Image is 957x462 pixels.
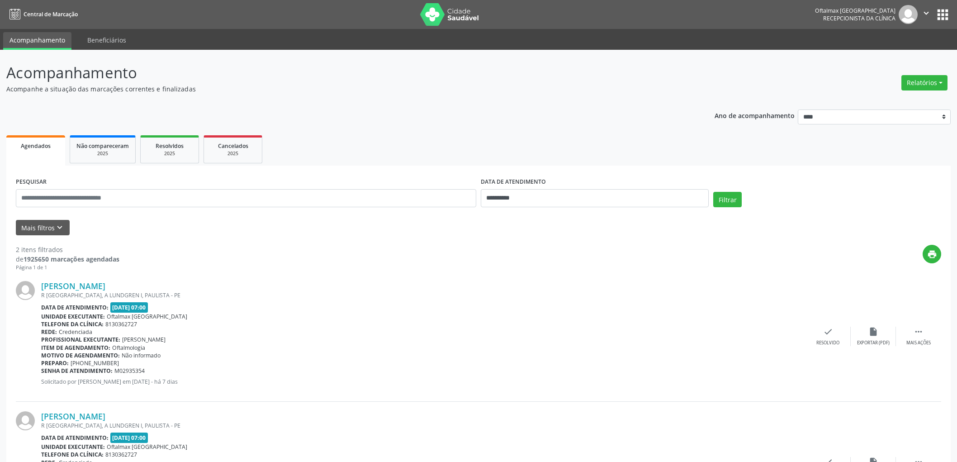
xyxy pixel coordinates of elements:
[901,75,948,90] button: Relatórios
[6,84,668,94] p: Acompanhe a situação das marcações correntes e finalizadas
[41,367,113,375] b: Senha de atendimento:
[823,327,833,337] i: check
[713,192,742,207] button: Filtrar
[16,245,119,254] div: 2 itens filtrados
[41,352,120,359] b: Motivo de agendamento:
[105,451,137,458] span: 8130362727
[927,249,937,259] i: print
[41,378,805,386] p: Solicitado por [PERSON_NAME] em [DATE] - há 7 dias
[218,142,248,150] span: Cancelados
[868,327,878,337] i: insert_drive_file
[24,255,119,263] strong: 1925650 marcações agendadas
[210,150,256,157] div: 2025
[914,327,924,337] i: 
[76,142,129,150] span: Não compareceram
[921,8,931,18] i: 
[16,175,47,189] label: PESQUISAR
[41,328,57,336] b: Rede:
[59,328,92,336] span: Credenciada
[16,220,70,236] button: Mais filtroskeyboard_arrow_down
[114,367,145,375] span: M02935354
[112,344,145,352] span: Oftalmologia
[923,245,941,263] button: print
[935,7,951,23] button: apps
[41,359,69,367] b: Preparo:
[16,254,119,264] div: de
[41,411,105,421] a: [PERSON_NAME]
[6,62,668,84] p: Acompanhamento
[71,359,119,367] span: [PHONE_NUMBER]
[16,264,119,271] div: Página 1 de 1
[857,340,890,346] div: Exportar (PDF)
[107,443,187,451] span: Oftalmax [GEOGRAPHIC_DATA]
[41,344,110,352] b: Item de agendamento:
[24,10,78,18] span: Central de Marcação
[41,320,104,328] b: Telefone da clínica:
[715,110,795,121] p: Ano de acompanhamento
[105,320,137,328] span: 8130362727
[16,281,35,300] img: img
[81,32,133,48] a: Beneficiários
[41,434,109,442] b: Data de atendimento:
[6,7,78,22] a: Central de Marcação
[41,304,109,311] b: Data de atendimento:
[816,340,839,346] div: Resolvido
[41,336,120,343] b: Profissional executante:
[41,422,805,429] div: R [GEOGRAPHIC_DATA], A LUNDGREN I, PAULISTA - PE
[41,281,105,291] a: [PERSON_NAME]
[110,433,148,443] span: [DATE] 07:00
[122,336,166,343] span: [PERSON_NAME]
[815,7,895,14] div: Oftalmax [GEOGRAPHIC_DATA]
[110,302,148,313] span: [DATE] 07:00
[899,5,918,24] img: img
[55,223,65,233] i: keyboard_arrow_down
[107,313,187,320] span: Oftalmax [GEOGRAPHIC_DATA]
[122,352,161,359] span: Não informado
[41,443,105,451] b: Unidade executante:
[21,142,51,150] span: Agendados
[3,32,71,50] a: Acompanhamento
[41,291,805,299] div: R [GEOGRAPHIC_DATA], A LUNDGREN I, PAULISTA - PE
[147,150,192,157] div: 2025
[481,175,546,189] label: DATA DE ATENDIMENTO
[41,313,105,320] b: Unidade executante:
[906,340,931,346] div: Mais ações
[156,142,184,150] span: Resolvidos
[918,5,935,24] button: 
[16,411,35,430] img: img
[41,451,104,458] b: Telefone da clínica:
[76,150,129,157] div: 2025
[823,14,895,22] span: Recepcionista da clínica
